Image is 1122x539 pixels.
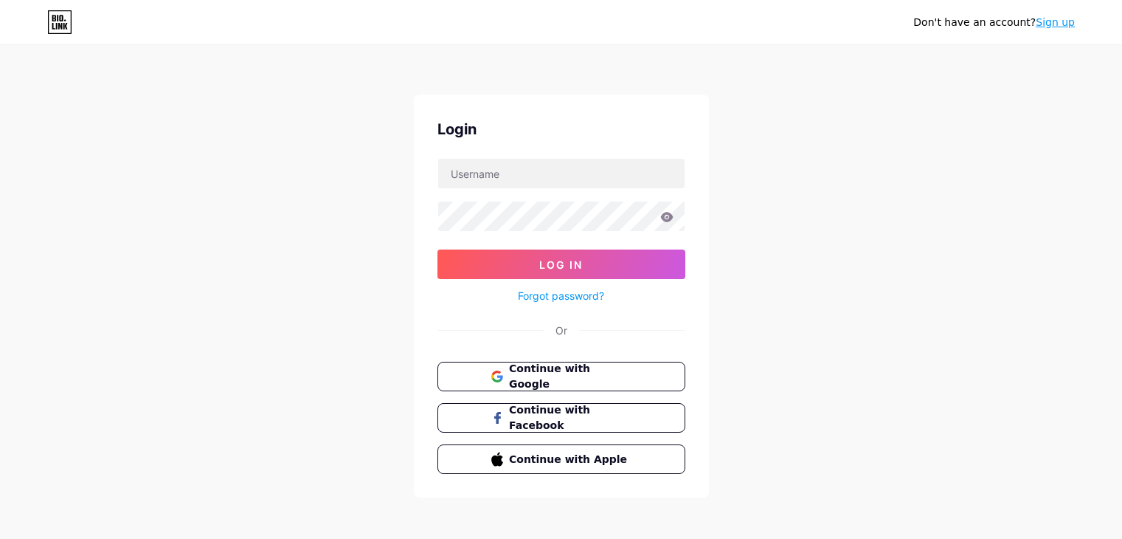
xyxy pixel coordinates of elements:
[437,362,685,391] button: Continue with Google
[437,403,685,433] button: Continue with Facebook
[1036,16,1075,28] a: Sign up
[437,118,685,140] div: Login
[913,15,1075,30] div: Don't have an account?
[555,323,567,338] div: Or
[539,258,583,271] span: Log In
[509,361,631,392] span: Continue with Google
[509,402,631,433] span: Continue with Facebook
[518,288,604,303] a: Forgot password?
[437,444,685,474] button: Continue with Apple
[437,250,685,279] button: Log In
[509,452,631,467] span: Continue with Apple
[438,159,685,188] input: Username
